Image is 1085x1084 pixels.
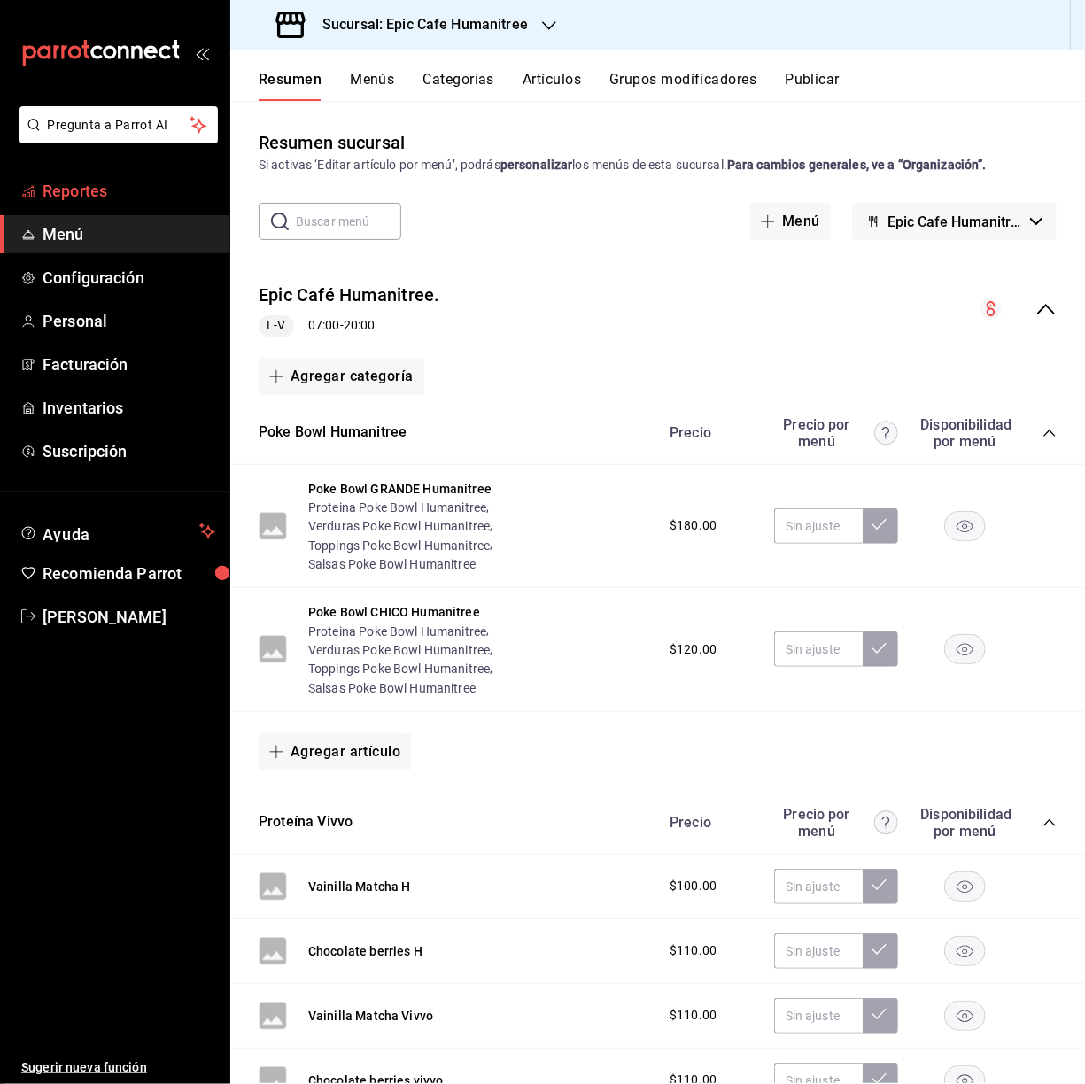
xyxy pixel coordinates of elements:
[920,806,1009,840] div: Disponibilidad por menú
[260,316,292,335] span: L-V
[259,283,440,308] button: Epic Café Humanitree.
[774,869,863,904] input: Sin ajuste
[12,128,218,147] a: Pregunta a Parrot AI
[308,942,422,960] button: Chocolate berries H
[308,537,490,554] button: Toppings Poke Bowl Humanitree
[43,439,215,463] span: Suscripción
[43,396,215,420] span: Inventarios
[920,416,1009,450] div: Disponibilidad por menú
[308,480,492,498] button: Poke Bowl GRANDE Humanitree
[43,179,215,203] span: Reportes
[21,1058,215,1077] span: Sugerir nueva función
[43,605,215,629] span: [PERSON_NAME]
[308,498,652,573] div: , , ,
[308,660,490,677] button: Toppings Poke Bowl Humanitree
[308,1007,433,1025] button: Vainilla Matcha Vivvo
[652,424,765,441] div: Precio
[308,603,480,621] button: Poke Bowl CHICO Humanitree
[670,877,717,895] span: $100.00
[19,106,218,143] button: Pregunta a Parrot AI
[308,517,490,535] button: Verduras Poke Bowl Humanitree
[43,521,192,542] span: Ayuda
[750,203,831,240] button: Menú
[727,158,987,172] strong: Para cambios generales, ve a “Organización”.
[308,14,528,35] h3: Sucursal: Epic Cafe Humanitree
[774,416,898,450] div: Precio por menú
[308,641,490,659] button: Verduras Poke Bowl Humanitree
[259,733,411,770] button: Agregar artículo
[887,213,1023,230] span: Epic Cafe Humanitree
[652,814,765,831] div: Precio
[195,46,209,60] button: open_drawer_menu
[670,516,717,535] span: $180.00
[670,941,717,960] span: $110.00
[43,266,215,290] span: Configuración
[774,806,898,840] div: Precio por menú
[43,222,215,246] span: Menú
[48,116,190,135] span: Pregunta a Parrot AI
[43,309,215,333] span: Personal
[523,71,581,101] button: Artículos
[500,158,573,172] strong: personalizar
[774,998,863,1034] input: Sin ajuste
[43,561,215,585] span: Recomienda Parrot
[670,1006,717,1025] span: $110.00
[1042,426,1057,440] button: collapse-category-row
[308,623,486,640] button: Proteina Poke Bowl Humanitree
[350,71,394,101] button: Menús
[774,508,863,544] input: Sin ajuste
[308,679,476,697] button: Salsas Poke Bowl Humanitree
[259,358,424,395] button: Agregar categoría
[259,71,1085,101] div: navigation tabs
[259,812,353,832] button: Proteína Vivvo
[296,204,401,239] input: Buscar menú
[308,878,411,895] button: Vainilla Matcha H
[259,422,407,443] button: Poke Bowl Humanitree
[308,499,486,516] button: Proteina Poke Bowl Humanitree
[259,129,405,156] div: Resumen sucursal
[259,315,440,337] div: 07:00 - 20:00
[785,71,840,101] button: Publicar
[774,631,863,667] input: Sin ajuste
[609,71,756,101] button: Grupos modificadores
[259,156,1057,174] div: Si activas ‘Editar artículo por menú’, podrás los menús de esta sucursal.
[852,203,1057,240] button: Epic Cafe Humanitree
[423,71,495,101] button: Categorías
[774,933,863,969] input: Sin ajuste
[259,71,322,101] button: Resumen
[670,640,717,659] span: $120.00
[43,352,215,376] span: Facturación
[308,555,476,573] button: Salsas Poke Bowl Humanitree
[1042,816,1057,830] button: collapse-category-row
[308,621,652,696] div: , , ,
[230,268,1085,351] div: collapse-menu-row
